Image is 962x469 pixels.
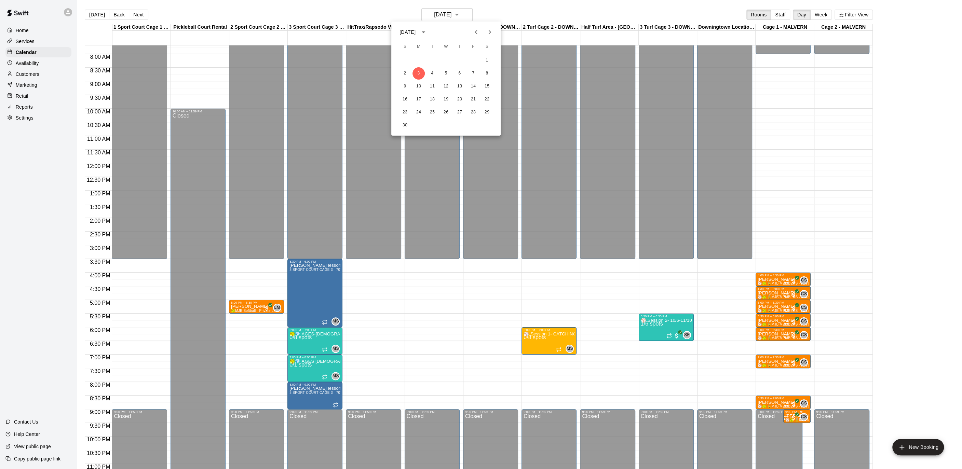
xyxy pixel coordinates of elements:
button: 30 [399,119,411,132]
button: Next month [483,25,497,39]
span: Sunday [399,40,411,54]
button: 17 [412,93,425,106]
button: 7 [467,67,479,80]
span: Thursday [453,40,466,54]
button: 16 [399,93,411,106]
button: 6 [453,67,466,80]
span: Saturday [481,40,493,54]
button: Previous month [469,25,483,39]
button: 14 [467,80,479,93]
div: [DATE] [399,29,416,36]
button: 15 [481,80,493,93]
button: calendar view is open, switch to year view [418,26,429,38]
button: 26 [440,106,452,119]
button: 9 [399,80,411,93]
span: Monday [412,40,425,54]
span: Friday [467,40,479,54]
button: 2 [399,67,411,80]
button: 25 [426,106,438,119]
button: 13 [453,80,466,93]
button: 29 [481,106,493,119]
button: 21 [467,93,479,106]
button: 10 [412,80,425,93]
button: 22 [481,93,493,106]
button: 5 [440,67,452,80]
span: Tuesday [426,40,438,54]
button: 27 [453,106,466,119]
button: 20 [453,93,466,106]
button: 4 [426,67,438,80]
button: 19 [440,93,452,106]
button: 18 [426,93,438,106]
button: 11 [426,80,438,93]
button: 12 [440,80,452,93]
button: 28 [467,106,479,119]
button: 24 [412,106,425,119]
button: 3 [412,67,425,80]
button: 23 [399,106,411,119]
button: 1 [481,54,493,67]
button: 8 [481,67,493,80]
span: Wednesday [440,40,452,54]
